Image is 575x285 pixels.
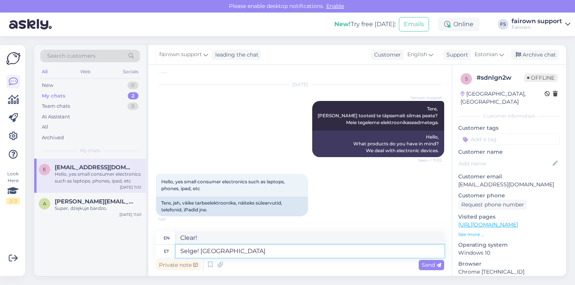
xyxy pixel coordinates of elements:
p: Customer email [458,173,560,181]
div: et [164,245,169,258]
input: Add name [459,159,551,168]
span: s [465,76,468,82]
span: e [43,167,46,172]
span: Send [422,261,441,268]
div: Socials [121,67,140,77]
span: Hello, yes small consumer electronics such as laptops, phones, ipad, etc [161,179,286,191]
div: All [42,123,48,131]
div: Fairown [511,24,562,30]
span: Enable [324,3,346,9]
div: fairown support [511,18,562,24]
span: My chats [80,147,100,154]
div: 0 [127,82,138,89]
p: Customer name [458,148,560,156]
a: fairown supportFairown [511,18,570,30]
span: Seen ✓ 11:02 [413,157,442,163]
p: Customer tags [458,124,560,132]
div: All [40,67,49,77]
div: Archive chat [511,50,559,60]
div: Support [443,51,468,59]
div: My chats [42,92,65,100]
div: Web [79,67,92,77]
span: a [43,201,46,206]
div: leading the chat [212,51,259,59]
div: # sdnlgn2w [477,73,524,82]
textarea: Selge! [GEOGRAPHIC_DATA] [176,245,444,258]
div: Request phone number [458,200,527,210]
button: Emails [399,17,429,31]
span: English [407,50,427,59]
p: See more ... [458,231,560,238]
p: Chrome [TECHNICAL_ID] [458,268,560,276]
div: Online [438,17,480,31]
div: Look Here [6,170,20,205]
span: fairown support [411,95,442,101]
span: Estonian [475,50,498,59]
span: Tere, [PERSON_NAME] tooteid te täpsemalt silmas peate? Meie tegeleme elektroonikaseadmetega. [318,106,439,125]
span: 11:51 [158,217,187,222]
b: New! [334,20,351,28]
p: Browser [458,260,560,268]
div: Team chats [42,102,70,110]
p: Customer phone [458,192,560,200]
span: Search customers [47,52,95,60]
p: Operating system [458,241,560,249]
span: fairown support [159,50,202,59]
a: [URL][DOMAIN_NAME] [458,221,518,228]
input: Add a tag [458,134,560,145]
div: New [42,82,53,89]
div: Hello, What products do you have in mind? We deal with electronic devices. [312,131,444,157]
span: Offline [524,74,558,82]
img: Askly Logo [6,51,21,66]
div: [DATE] 11:51 [120,184,141,190]
div: Customer information [458,113,560,120]
p: [EMAIL_ADDRESS][DOMAIN_NAME] [458,181,560,189]
span: amelia.nowicka@ispot.pl [55,198,134,205]
div: Tere, jah, väike tarbeelektroonika, näiteks sülearvutid, telefonid, iPadid jne. [156,197,308,216]
div: [DATE] [156,81,444,88]
div: Super, dziękuje bardzo. [55,205,141,212]
div: Try free [DATE]: [334,20,396,29]
div: Hello, yes small consumer electronics such as laptops, phones, ipad, etc [55,171,141,184]
div: Private note [156,260,201,270]
div: 0 [127,102,138,110]
div: Archived [42,134,64,142]
textarea: Clear! [176,231,444,244]
div: [GEOGRAPHIC_DATA], [GEOGRAPHIC_DATA] [461,90,545,106]
div: 2 [128,92,138,100]
div: FS [498,19,508,30]
div: AI Assistant [42,113,70,121]
div: Customer [371,51,401,59]
p: Visited pages [458,213,560,221]
div: 2 / 3 [6,198,20,205]
span: em@boyeadvisory.com [55,164,134,171]
div: en [164,231,170,244]
p: Windows 10 [458,249,560,257]
div: [DATE] 11:01 [119,212,141,217]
